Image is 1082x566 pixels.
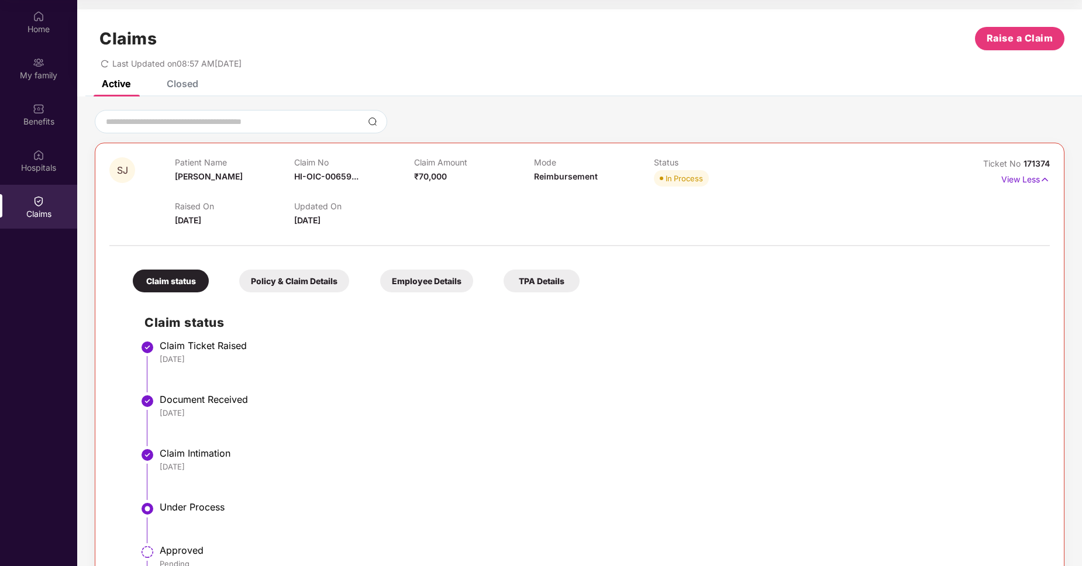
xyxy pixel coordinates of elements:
div: [DATE] [160,408,1038,418]
img: svg+xml;base64,PHN2ZyB4bWxucz0iaHR0cDovL3d3dy53My5vcmcvMjAwMC9zdmciIHdpZHRoPSIxNyIgaGVpZ2h0PSIxNy... [1040,173,1050,186]
span: HI-OIC-00659... [294,171,359,181]
img: svg+xml;base64,PHN2ZyBpZD0iQ2xhaW0iIHhtbG5zPSJodHRwOi8vd3d3LnczLm9yZy8yMDAwL3N2ZyIgd2lkdGg9IjIwIi... [33,195,44,207]
p: Patient Name [175,157,295,167]
div: Approved [160,544,1038,556]
div: Document Received [160,394,1038,405]
h1: Claims [99,29,157,49]
span: Ticket No [983,158,1024,168]
div: Claim status [133,270,209,292]
div: Claim Ticket Raised [160,340,1038,351]
div: Claim Intimation [160,447,1038,459]
div: Employee Details [380,270,473,292]
span: [DATE] [294,215,321,225]
img: svg+xml;base64,PHN2ZyB3aWR0aD0iMjAiIGhlaWdodD0iMjAiIHZpZXdCb3g9IjAgMCAyMCAyMCIgZmlsbD0ibm9uZSIgeG... [33,57,44,68]
span: Raise a Claim [987,31,1053,46]
h2: Claim status [144,313,1038,332]
div: Active [102,78,130,89]
span: 171374 [1024,158,1050,168]
div: TPA Details [504,270,580,292]
img: svg+xml;base64,PHN2ZyBpZD0iSG9zcGl0YWxzIiB4bWxucz0iaHR0cDovL3d3dy53My5vcmcvMjAwMC9zdmciIHdpZHRoPS... [33,149,44,161]
span: redo [101,58,109,68]
p: Raised On [175,201,295,211]
button: Raise a Claim [975,27,1064,50]
div: Policy & Claim Details [239,270,349,292]
img: svg+xml;base64,PHN2ZyBpZD0iU3RlcC1QZW5kaW5nLTMyeDMyIiB4bWxucz0iaHR0cDovL3d3dy53My5vcmcvMjAwMC9zdm... [140,545,154,559]
div: Closed [167,78,198,89]
p: Claim Amount [414,157,534,167]
img: svg+xml;base64,PHN2ZyBpZD0iSG9tZSIgeG1sbnM9Imh0dHA6Ly93d3cudzMub3JnLzIwMDAvc3ZnIiB3aWR0aD0iMjAiIG... [33,11,44,22]
span: Last Updated on 08:57 AM[DATE] [112,58,242,68]
div: In Process [666,172,703,184]
div: [DATE] [160,354,1038,364]
img: svg+xml;base64,PHN2ZyBpZD0iU3RlcC1Eb25lLTMyeDMyIiB4bWxucz0iaHR0cDovL3d3dy53My5vcmcvMjAwMC9zdmciIH... [140,448,154,462]
span: [DATE] [175,215,201,225]
img: svg+xml;base64,PHN2ZyBpZD0iU3RlcC1Eb25lLTMyeDMyIiB4bWxucz0iaHR0cDovL3d3dy53My5vcmcvMjAwMC9zdmciIH... [140,394,154,408]
img: svg+xml;base64,PHN2ZyBpZD0iQmVuZWZpdHMiIHhtbG5zPSJodHRwOi8vd3d3LnczLm9yZy8yMDAwL3N2ZyIgd2lkdGg9Ij... [33,103,44,115]
p: Updated On [294,201,414,211]
p: Claim No [294,157,414,167]
img: svg+xml;base64,PHN2ZyBpZD0iU2VhcmNoLTMyeDMyIiB4bWxucz0iaHR0cDovL3d3dy53My5vcmcvMjAwMC9zdmciIHdpZH... [368,117,377,126]
p: Mode [534,157,654,167]
img: svg+xml;base64,PHN2ZyBpZD0iU3RlcC1BY3RpdmUtMzJ4MzIiIHhtbG5zPSJodHRwOi8vd3d3LnczLm9yZy8yMDAwL3N2Zy... [140,502,154,516]
span: [PERSON_NAME] [175,171,243,181]
div: Under Process [160,501,1038,513]
span: ₹70,000 [414,171,447,181]
img: svg+xml;base64,PHN2ZyBpZD0iU3RlcC1Eb25lLTMyeDMyIiB4bWxucz0iaHR0cDovL3d3dy53My5vcmcvMjAwMC9zdmciIH... [140,340,154,354]
div: [DATE] [160,461,1038,472]
span: Reimbursement [534,171,598,181]
span: SJ [117,165,128,175]
p: View Less [1001,170,1050,186]
p: Status [654,157,774,167]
